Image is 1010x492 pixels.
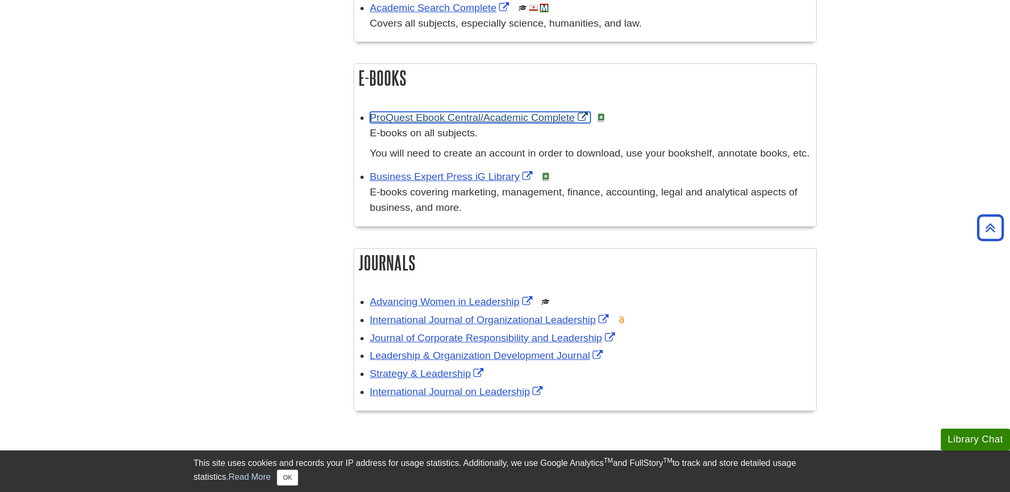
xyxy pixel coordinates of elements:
h2: Journals [354,249,816,277]
img: Scholarly or Peer Reviewed [541,298,550,306]
p: E-books on all subjects. [370,126,811,141]
sup: TM [604,457,613,464]
a: Read More [228,472,270,481]
img: Audio & Video [529,4,538,12]
a: Link opens in new window [370,171,536,182]
a: Link opens in new window [370,350,606,361]
a: Link opens in new window [370,112,590,123]
a: Back to Top [973,220,1007,235]
a: Link opens in new window [370,296,535,307]
img: e-Book [597,113,605,122]
h2: E-books [354,64,816,92]
img: Scholarly or Peer Reviewed [519,4,527,12]
sup: TM [663,457,672,464]
button: Library Chat [941,429,1010,450]
button: Close [277,470,298,486]
p: You will need to create an account in order to download, use your bookshelf, annotate books, etc. [370,146,811,161]
a: Link opens in new window [370,2,512,13]
a: Link opens in new window [370,386,546,397]
a: Link opens in new window [370,368,487,379]
img: MeL (Michigan electronic Library) [540,4,548,12]
img: e-Book [541,173,550,181]
a: Link opens in new window [370,314,612,325]
img: Open Access [618,316,626,324]
p: Covers all subjects, especially science, humanities, and law. [370,16,811,31]
p: E-books covering marketing, management, finance, accounting, legal and analytical aspects of busi... [370,185,811,216]
a: Link opens in new window [370,332,618,343]
div: This site uses cookies and records your IP address for usage statistics. Additionally, we use Goo... [194,457,817,486]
